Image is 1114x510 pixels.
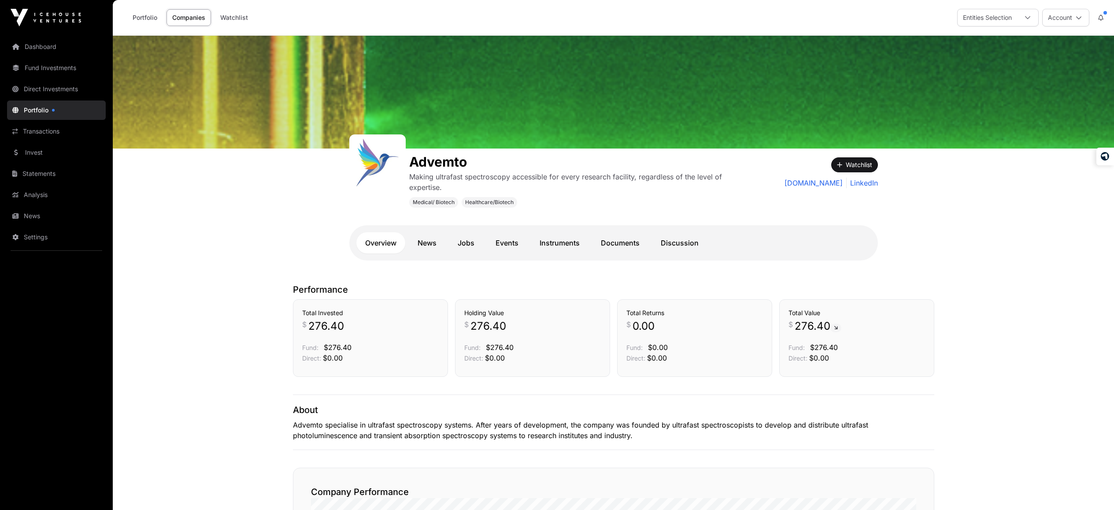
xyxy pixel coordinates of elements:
p: About [293,404,934,416]
span: Fund: [626,344,643,351]
span: $ [788,319,793,330]
button: Account [1042,9,1089,26]
h1: Advemto [409,154,746,170]
a: Invest [7,143,106,162]
span: Fund: [302,344,318,351]
span: Direct: [302,354,321,362]
a: Statements [7,164,106,183]
a: Documents [592,232,648,253]
span: $0.00 [323,354,343,362]
span: 276.40 [470,319,506,333]
a: Watchlist [215,9,254,26]
span: Healthcare/Biotech [465,199,514,206]
img: Advemto [113,36,1114,149]
span: Medical/ Biotech [413,199,455,206]
a: Settings [7,227,106,247]
span: $276.40 [486,343,514,352]
span: $0.00 [648,343,668,352]
h2: Company Performance [311,486,916,498]
a: News [7,206,106,226]
a: Instruments [531,232,588,253]
span: $276.40 [810,343,838,352]
span: 0.00 [633,319,655,333]
a: Jobs [449,232,483,253]
span: Direct: [788,354,807,362]
a: Analysis [7,185,106,205]
button: Watchlist [831,157,878,172]
span: $ [302,319,307,330]
p: Advemto specialise in ultrafast spectroscopy systems. After years of development, the company was... [293,420,934,441]
a: News [409,232,445,253]
span: $276.40 [324,343,352,352]
h3: Total Returns [626,309,763,317]
h3: Holding Value [464,309,601,317]
h3: Total Invested [302,309,439,317]
a: Overview [356,232,405,253]
span: 276.40 [308,319,344,333]
span: $ [464,319,469,330]
span: 276.40 [795,319,841,333]
a: LinkedIn [846,178,878,188]
span: Direct: [626,354,645,362]
span: $0.00 [809,354,829,362]
a: Companies [167,9,211,26]
span: $0.00 [647,354,667,362]
a: Dashboard [7,37,106,56]
a: [DOMAIN_NAME] [785,178,843,188]
a: Discussion [652,232,707,253]
a: Fund Investments [7,58,106,78]
span: $0.00 [485,354,505,362]
img: Icehouse Ventures Logo [11,9,81,26]
a: Portfolio [7,101,106,120]
div: Entities Selection [958,9,1017,26]
a: Events [487,232,527,253]
nav: Tabs [356,232,871,253]
a: Portfolio [127,9,163,26]
img: 1653601112585.jpeg [354,139,401,186]
span: $ [626,319,631,330]
span: Fund: [788,344,805,351]
span: Direct: [464,354,483,362]
a: Direct Investments [7,79,106,99]
p: Performance [293,283,934,296]
a: Transactions [7,122,106,141]
iframe: Chat Widget [1070,468,1114,510]
h3: Total Value [788,309,925,317]
span: Fund: [464,344,481,351]
p: Making ultrafast spectroscopy accessible for every research facility, regardless of the level of ... [409,171,746,193]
